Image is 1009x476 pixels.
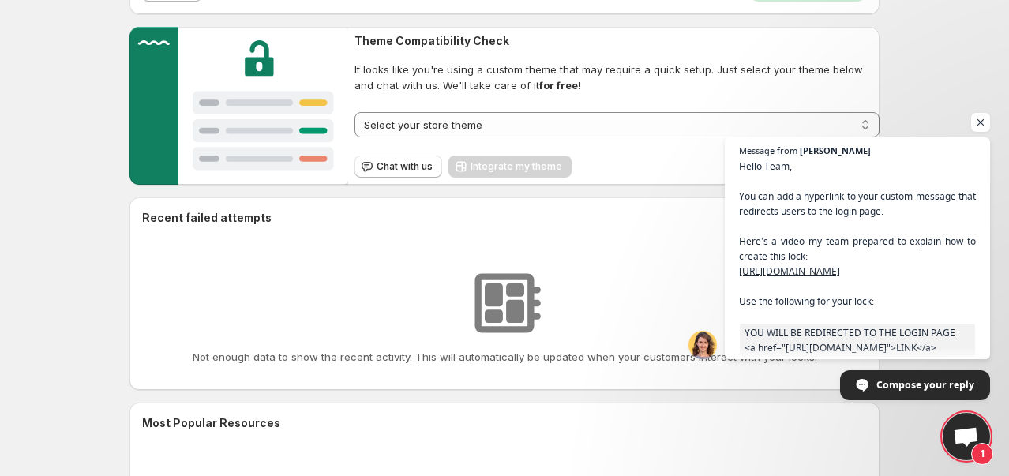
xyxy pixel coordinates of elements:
span: Chat with us [377,160,433,173]
span: Message from [739,146,797,155]
div: Open chat [943,413,990,460]
span: Hello Team, You can add a hyperlink to your custom message that redirects users to the login page... [739,159,976,387]
h2: Recent failed attempts [142,210,272,226]
strong: for free! [539,79,581,92]
span: It looks like you're using a custom theme that may require a quick setup. Just select your theme ... [354,62,880,93]
h2: Theme Compatibility Check [354,33,880,49]
img: No resources found [465,264,544,343]
h2: Most Popular Resources [142,415,867,431]
span: [PERSON_NAME] [800,146,871,155]
p: Not enough data to show the recent activity. This will automatically be updated when your custome... [193,349,817,365]
img: Customer support [129,27,348,185]
span: 1 [971,443,993,465]
button: Chat with us [354,156,442,178]
span: Compose your reply [876,371,974,399]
